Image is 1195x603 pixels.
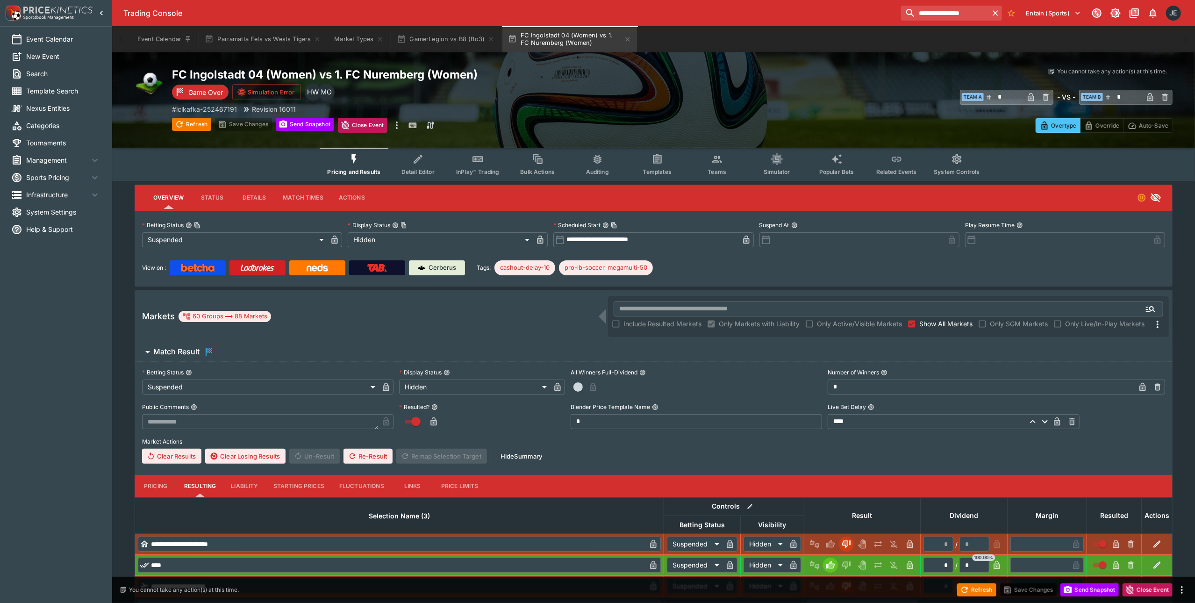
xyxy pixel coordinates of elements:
[172,67,673,82] h2: Copy To Clipboard
[223,475,265,497] button: Liability
[828,403,866,411] p: Live Bet Delay
[871,537,886,552] button: Push
[142,380,379,395] div: Suspended
[623,319,701,329] span: Include Resulted Markets
[965,221,1015,229] p: Play Resume Time
[431,404,438,410] button: Resulted?
[135,475,177,497] button: Pricing
[132,26,197,52] button: Event Calendar
[962,93,984,101] span: Team A
[887,558,902,573] button: Eliminated In Play
[973,554,995,561] span: 100.00%
[1065,319,1145,329] span: Only Live/In-Play Markets
[188,87,223,97] p: Game Over
[919,319,973,329] span: Show All Markets
[318,84,335,100] div: Matthew Oliver
[186,369,192,376] button: Betting Status
[240,264,274,272] img: Ladbrokes
[839,558,854,573] button: Lose
[142,368,184,376] p: Betting Status
[135,343,1173,361] button: Match Result
[1123,118,1173,133] button: Auto-Save
[807,558,822,573] button: Not Set
[955,539,958,549] div: /
[177,475,223,497] button: Resulting
[559,263,653,273] span: pro-lb-soccer_megamulti-50
[391,118,402,133] button: more
[172,104,237,114] p: Copy To Clipboard
[1166,6,1181,21] div: James Edlin
[990,319,1048,329] span: Only SGM Markets
[142,435,1165,449] label: Market Actions
[276,118,334,131] button: Send Snapshot
[639,369,646,376] button: All Winners Full-Dividend
[744,558,786,573] div: Hidden
[823,558,838,573] button: Win
[1016,222,1023,229] button: Play Resume Time
[855,537,870,552] button: Void
[392,475,434,497] button: Links
[1139,121,1168,130] p: Auto-Save
[343,449,393,464] button: Re-Result
[26,155,89,165] span: Management
[331,187,373,209] button: Actions
[1036,118,1081,133] button: Overtype
[1087,497,1142,533] th: Resulted
[1145,5,1161,22] button: Notifications
[855,558,870,573] button: Void
[819,168,854,175] span: Popular Bets
[807,537,822,552] button: Not Set
[957,583,996,596] button: Refresh
[444,369,450,376] button: Display Status
[26,103,100,113] span: Nexus Entities
[881,369,887,376] button: Number of Winners
[399,380,550,395] div: Hidden
[320,148,987,181] div: Event type filters
[146,187,191,209] button: Overview
[1126,5,1143,22] button: Documentation
[502,26,637,52] button: FC Ingolstadt 04 (Women) vs 1. FC Nuremberg (Women)
[142,260,166,275] label: View on :
[275,187,331,209] button: Match Times
[429,263,457,273] p: Cerberus
[135,67,165,97] img: soccer.png
[1142,301,1159,317] button: Open
[955,560,958,570] div: /
[1081,93,1103,101] span: Team B
[348,232,533,247] div: Hidden
[839,537,854,552] button: Lose
[719,319,800,329] span: Only Markets with Liability
[232,84,301,100] button: Simulation Error
[23,15,74,20] img: Sportsbook Management
[26,34,100,44] span: Event Calendar
[494,260,555,275] div: Betting Target: cerberus
[26,69,100,79] span: Search
[367,264,387,272] img: TabNZ
[392,222,399,229] button: Display StatusCopy To Clipboard
[418,264,425,272] img: Cerberus
[759,221,789,229] p: Suspend At
[823,537,838,552] button: Win
[186,222,192,229] button: Betting StatusCopy To Clipboard
[667,537,723,552] div: Suspended
[571,403,650,411] p: Blender Price Template Name
[934,168,980,175] span: System Controls
[401,168,435,175] span: Detail Editor
[1123,583,1173,596] button: Close Event
[266,475,332,497] button: Starting Prices
[233,187,275,209] button: Details
[744,537,786,552] div: Hidden
[129,586,239,594] p: You cannot take any action(s) at this time.
[26,86,100,96] span: Template Search
[26,138,100,148] span: Tournaments
[1021,6,1087,21] button: Select Tenant
[791,222,798,229] button: Suspend At
[667,558,723,573] div: Suspended
[1137,193,1146,202] svg: Suspended
[901,6,988,21] input: search
[1004,6,1019,21] button: No Bookmarks
[123,8,897,18] div: Trading Console
[26,121,100,130] span: Categories
[26,190,89,200] span: Infrastructure
[26,172,89,182] span: Sports Pricing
